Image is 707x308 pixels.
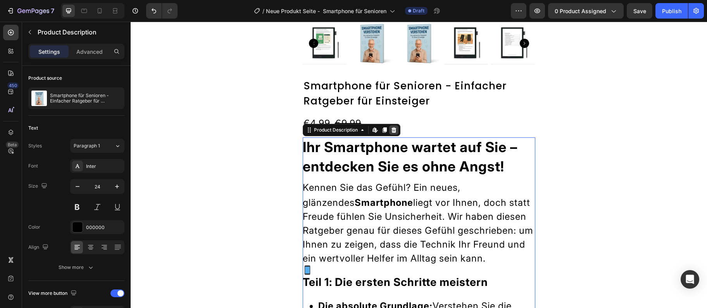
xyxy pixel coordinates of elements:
button: Paragraph 1 [70,139,124,153]
p: Kennen Sie das Gefühl? Ein neues, glänzendes liegt vor Ihnen, doch statt Freude fühlen Sie Unsich... [172,160,403,242]
div: Show more [59,264,95,271]
button: Carousel Next Arrow [389,17,398,26]
span: Paragraph 1 [74,142,100,149]
span: 0 product assigned [555,7,606,15]
img: product feature img [31,91,47,106]
button: 7 [3,3,58,19]
h2: Smartphone für Senioren - Einfacher Ratgeber für Einsteiger [172,56,405,88]
div: Inter [86,163,122,170]
div: €9,99 [203,94,231,110]
p: 7 [51,6,54,15]
div: Align [28,242,50,253]
div: Publish [662,7,681,15]
div: View more button [28,288,78,299]
p: Smartphone für Senioren - Einfacher Ratgeber für Einsteiger [50,93,121,104]
span: Draft [413,7,424,14]
div: Text [28,125,38,132]
span: / [262,7,264,15]
p: Settings [38,48,60,56]
div: 000000 [86,224,122,231]
div: Size [28,181,49,192]
h2: Ihr Smartphone wartet auf Sie – entdecken Sie es ohne Angst! [172,117,387,153]
div: Product source [28,75,62,82]
div: Styles [28,142,42,149]
div: Color [28,224,40,231]
button: Publish [655,3,688,19]
span: Save [633,8,646,14]
button: Save [627,3,652,19]
span: Neue Produkt Seite - Smartphone für Senioren [266,7,386,15]
div: 450 [7,82,19,89]
div: Undo/Redo [146,3,178,19]
button: Show more [28,260,124,274]
strong: Smartphone [224,175,283,187]
h3: Teil 1: Die ersten Schritte meistern [172,244,405,267]
button: 0 product assigned [548,3,624,19]
p: Advanced [76,48,103,56]
div: Open Intercom Messenger [681,270,699,289]
div: Beta [6,142,19,148]
div: €4,99 [172,94,200,110]
div: Font [28,163,38,169]
iframe: Design area [131,22,707,308]
p: Product Description [38,27,121,37]
strong: Die absolute Grundlage: [188,279,302,290]
div: Product Description [182,105,229,112]
img: Smartphone-Icon [172,244,181,253]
